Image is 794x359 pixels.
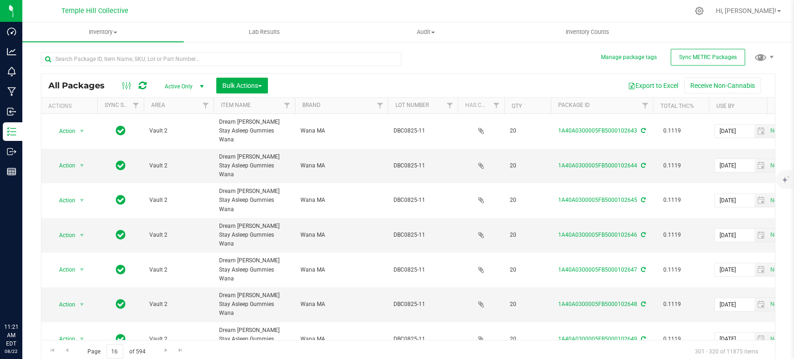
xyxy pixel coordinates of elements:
span: Vault 2 [149,126,208,135]
span: In Sync [116,124,126,137]
a: Inventory [22,22,184,42]
span: Dream [PERSON_NAME] Stay Asleep Gummies Wana [219,187,289,214]
span: Set Current date [768,298,784,311]
span: select [76,298,88,311]
span: 20 [510,335,545,344]
span: Action [51,298,76,311]
span: select [76,125,88,138]
span: 0.1119 [659,159,686,173]
inline-svg: Inventory [7,127,16,136]
span: select [768,159,783,172]
span: Set Current date [768,332,784,346]
iframe: Resource center unread badge [27,283,39,294]
span: select [76,263,88,276]
span: select [754,125,768,138]
span: select [754,229,768,242]
a: 1A40A0300005FB5000102647 [558,266,637,273]
span: DBC0825-11 [394,266,452,274]
span: Set Current date [768,159,784,173]
span: Dream [PERSON_NAME] Stay Asleep Gummies Wana [219,153,289,179]
span: select [768,332,783,346]
span: 20 [510,196,545,205]
span: select [754,194,768,207]
span: select [76,159,88,172]
a: Go to the first page [46,344,59,357]
span: select [76,194,88,207]
span: 20 [510,300,545,309]
span: Inventory Counts [553,28,622,36]
div: Manage settings [694,7,705,15]
button: Bulk Actions [216,78,268,93]
span: In Sync [116,159,126,172]
input: 16 [107,344,123,359]
a: Qty [512,103,522,109]
inline-svg: Outbound [7,147,16,156]
span: Set Current date [768,194,784,207]
span: select [768,125,783,138]
span: select [768,298,783,311]
span: Vault 2 [149,266,208,274]
inline-svg: Reports [7,167,16,176]
span: Vault 2 [149,300,208,309]
a: 1A40A0300005FB5000102646 [558,232,637,238]
span: 0.1119 [659,332,686,346]
a: 1A40A0300005FB5000102643 [558,127,637,134]
span: Dream [PERSON_NAME] Stay Asleep Gummies Wana [219,291,289,318]
span: 20 [510,231,545,239]
th: Has COA [458,98,504,114]
a: Item Name [221,102,251,108]
span: select [76,332,88,346]
a: 1A40A0300005FB5000102648 [558,301,637,307]
span: Action [51,263,76,276]
span: Sync from Compliance System [640,336,646,342]
span: DBC0825-11 [394,300,452,309]
span: 0.1119 [659,193,686,207]
span: Sync from Compliance System [640,266,646,273]
div: Actions [48,103,93,109]
span: Vault 2 [149,335,208,344]
span: Page of 594 [80,344,153,359]
span: 20 [510,161,545,170]
a: Filter [638,98,653,113]
a: Brand [302,102,320,108]
span: Wana MA [300,196,382,205]
span: Sync from Compliance System [640,232,646,238]
span: 301 - 320 of 11875 items [687,344,766,358]
a: Filter [442,98,458,113]
span: Sync from Compliance System [640,197,646,203]
p: 08/22 [4,348,18,355]
span: 0.1119 [659,298,686,311]
a: Lab Results [184,22,345,42]
input: Search Package ID, Item Name, SKU, Lot or Part Number... [41,52,401,66]
span: select [754,298,768,311]
span: Vault 2 [149,196,208,205]
a: Inventory Counts [507,22,668,42]
span: Set Current date [768,263,784,277]
button: Receive Non-Cannabis [684,78,761,93]
a: Sync Status [105,102,140,108]
span: In Sync [116,263,126,276]
span: In Sync [116,332,126,346]
span: DBC0825-11 [394,161,452,170]
span: Lab Results [236,28,293,36]
span: 0.1119 [659,263,686,277]
span: select [754,159,768,172]
a: Package ID [558,102,590,108]
span: DBC0825-11 [394,335,452,344]
span: 20 [510,126,545,135]
a: Area [151,102,165,108]
span: Wana MA [300,335,382,344]
span: 20 [510,266,545,274]
span: Temple Hill Collective [61,7,128,15]
a: Audit [345,22,507,42]
span: Audit [346,28,506,36]
a: Filter [373,98,388,113]
span: Dream [PERSON_NAME] Stay Asleep Gummies Wana [219,326,289,353]
p: 11:21 AM EDT [4,323,18,348]
span: Action [51,125,76,138]
span: Sync METRC Packages [679,54,737,60]
span: Dream [PERSON_NAME] Stay Asleep Gummies Wana [219,256,289,283]
a: Go to the previous page [60,344,73,357]
span: Vault 2 [149,161,208,170]
a: Total THC% [661,103,694,109]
